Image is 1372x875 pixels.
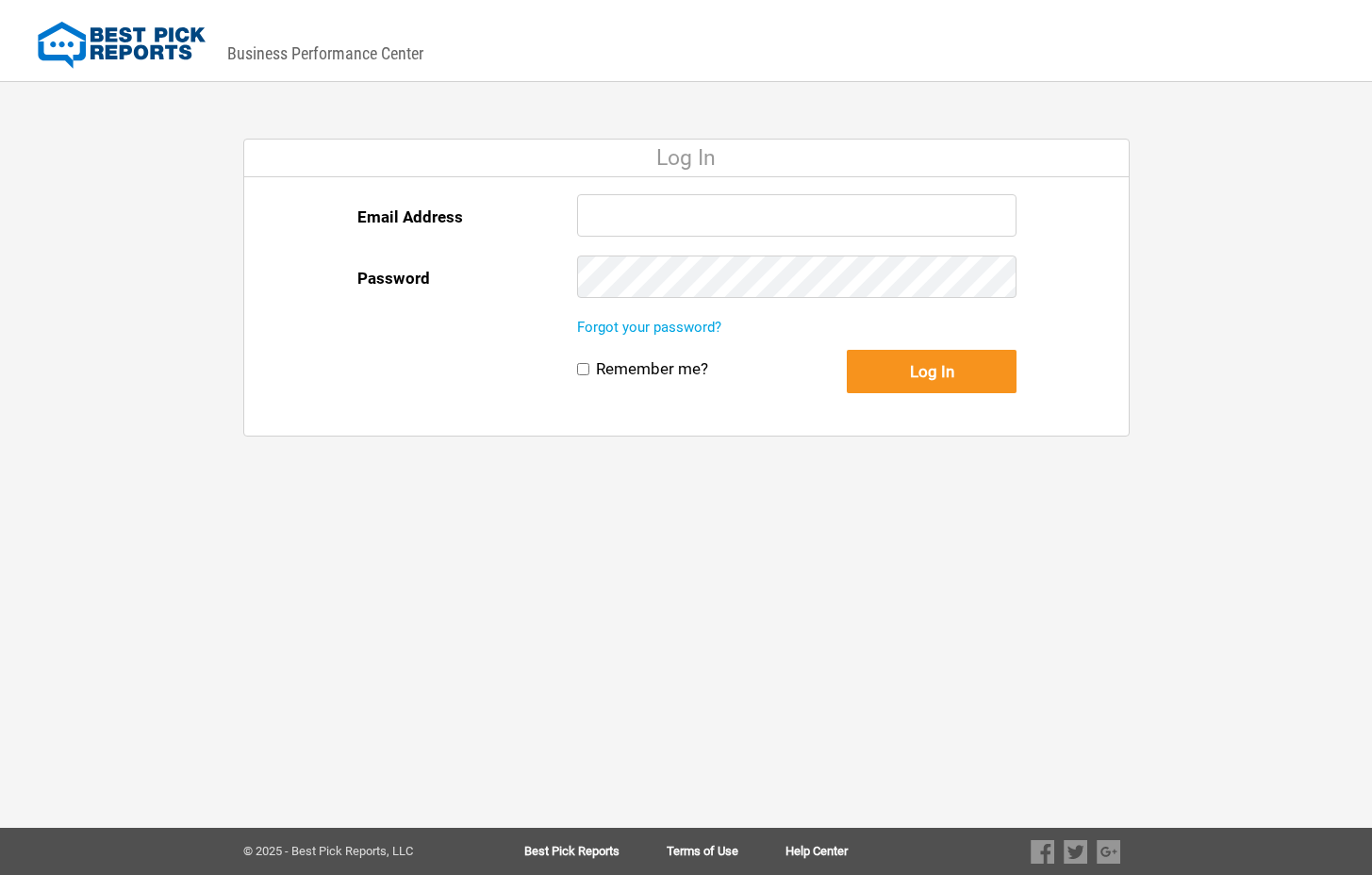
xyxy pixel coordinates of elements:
[596,359,708,379] label: Remember me?
[667,845,785,858] a: Terms of Use
[577,319,721,336] a: Forgot your password?
[243,845,465,858] div: © 2025 - Best Pick Reports, LLC
[357,256,430,301] label: Password
[785,845,848,858] a: Help Center
[38,22,206,69] img: Best Pick Reports Logo
[847,350,1017,393] button: Log In
[244,140,1129,177] div: Log In
[524,845,667,858] a: Best Pick Reports
[357,194,463,239] label: Email Address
